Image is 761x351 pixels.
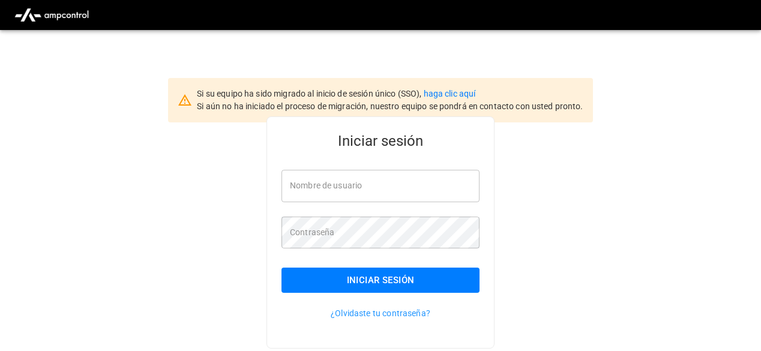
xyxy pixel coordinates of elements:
[281,131,480,151] h5: Iniciar sesión
[424,89,476,98] a: haga clic aquí
[197,89,423,98] span: Si su equipo ha sido migrado al inicio de sesión único (SSO),
[197,101,583,111] span: Si aún no ha iniciado el proceso de migración, nuestro equipo se pondrá en contacto con usted pro...
[10,4,94,26] img: ampcontrol.io logo
[281,268,480,293] button: Iniciar sesión
[281,307,480,319] p: ¿Olvidaste tu contraseña?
